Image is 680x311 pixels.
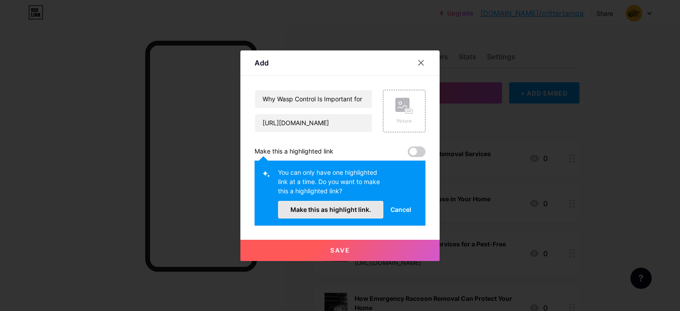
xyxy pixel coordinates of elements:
span: Save [330,246,350,254]
div: Picture [395,118,413,124]
div: You can only have one highlighted link at a time. Do you want to make this a highlighted link? [278,168,383,201]
button: Make this as highlight link. [278,201,383,219]
button: Cancel [383,201,418,219]
span: Cancel [390,205,411,214]
input: URL [255,114,372,132]
div: Make this a highlighted link [255,146,333,157]
input: Title [255,90,372,108]
button: Save [240,240,440,261]
div: Add [255,58,269,68]
span: Make this as highlight link. [290,206,371,213]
